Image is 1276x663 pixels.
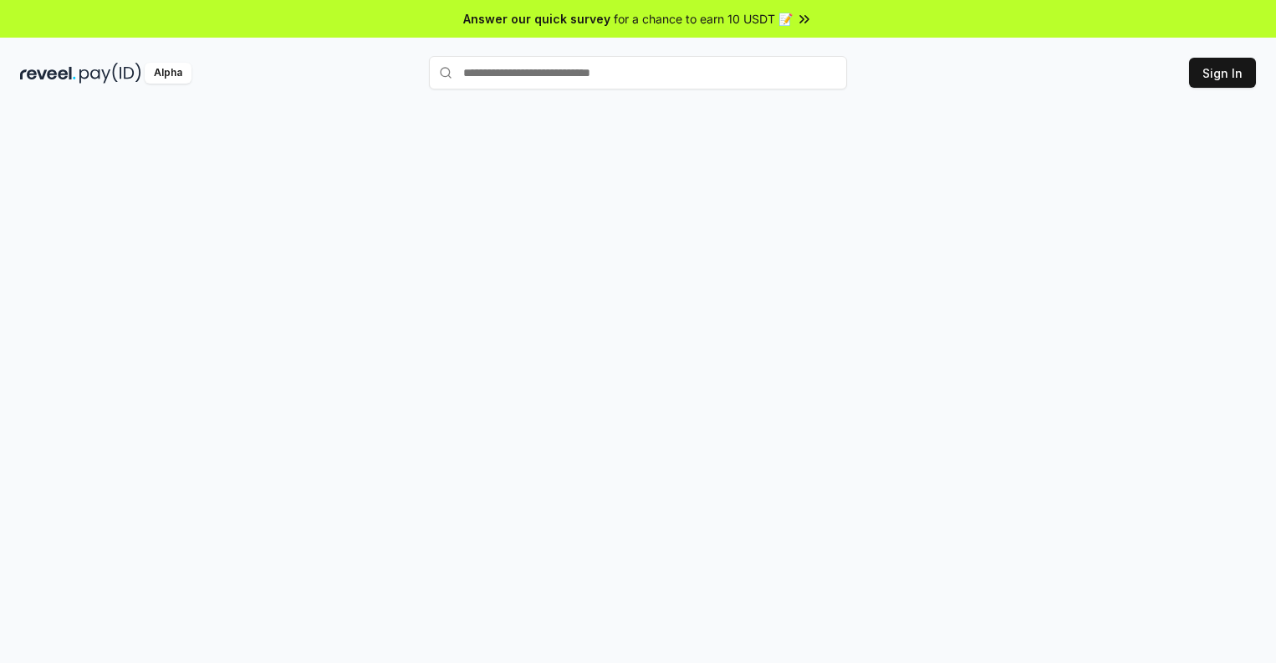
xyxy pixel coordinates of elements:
[463,10,610,28] span: Answer our quick survey
[79,63,141,84] img: pay_id
[20,63,76,84] img: reveel_dark
[1189,58,1256,88] button: Sign In
[145,63,191,84] div: Alpha
[614,10,793,28] span: for a chance to earn 10 USDT 📝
